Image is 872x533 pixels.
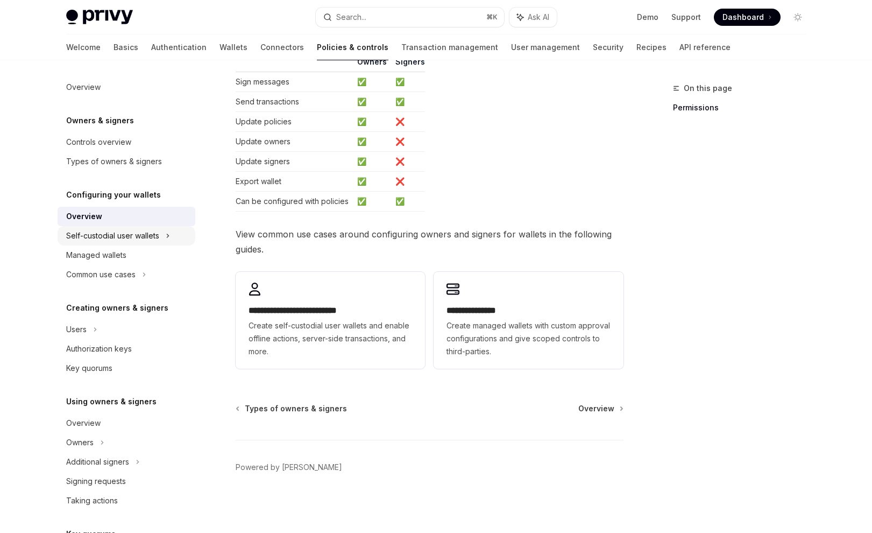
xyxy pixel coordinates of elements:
td: ✅ [391,72,425,92]
th: Owners [353,57,391,72]
h5: Configuring your wallets [66,188,161,201]
a: Signing requests [58,472,195,491]
td: ❌ [391,172,425,192]
a: Basics [114,34,138,60]
h5: Owners & signers [66,114,134,127]
a: Recipes [636,34,667,60]
a: Demo [637,12,658,23]
a: Key quorums [58,359,195,378]
div: Managed wallets [66,249,126,262]
h5: Creating owners & signers [66,301,168,314]
a: Connectors [260,34,304,60]
a: Dashboard [714,9,781,26]
div: Taking actions [66,494,118,507]
div: Overview [66,417,101,430]
a: Authorization keys [58,339,195,359]
a: Taking actions [58,491,195,510]
div: Additional signers [66,455,129,468]
td: ✅ [353,72,391,92]
td: Export wallet [236,172,353,192]
td: Update policies [236,112,353,132]
a: Policies & controls [317,34,388,60]
span: Overview [578,403,614,414]
a: Managed wallets [58,246,195,265]
td: ✅ [353,132,391,152]
span: Dashboard [722,12,764,23]
a: Overview [578,403,622,414]
div: Signing requests [66,475,126,488]
a: Welcome [66,34,101,60]
td: Sign messages [236,72,353,92]
a: User management [511,34,580,60]
button: Ask AI [509,8,557,27]
td: ✅ [391,192,425,212]
td: ✅ [353,192,391,212]
td: Can be configured with policies [236,192,353,212]
div: Authorization keys [66,342,132,355]
a: Support [671,12,701,23]
div: Overview [66,81,101,94]
span: Types of owners & signers [245,403,347,414]
button: Search...⌘K [316,8,504,27]
a: Security [593,34,623,60]
a: Wallets [219,34,247,60]
span: Ask AI [528,12,549,23]
div: Common use cases [66,268,136,281]
td: ✅ [353,92,391,112]
span: ⌘ K [486,13,498,22]
a: API reference [679,34,731,60]
span: On this page [684,82,732,95]
div: Key quorums [66,362,112,375]
a: Powered by [PERSON_NAME] [236,462,342,473]
a: Permissions [673,99,815,116]
div: Users [66,323,87,336]
a: **** **** *****Create managed wallets with custom approval configurations and give scoped control... [434,272,623,369]
span: Create self-custodial user wallets and enable offline actions, server-side transactions, and more. [249,319,412,358]
a: Overview [58,413,195,433]
td: Send transactions [236,92,353,112]
a: Controls overview [58,132,195,152]
td: ❌ [391,132,425,152]
td: ✅ [391,92,425,112]
div: Search... [336,11,366,24]
a: Authentication [151,34,207,60]
td: ❌ [391,152,425,172]
td: ✅ [353,112,391,132]
a: Overview [58,207,195,226]
span: View common use cases around configuring owners and signers for wallets in the following guides. [236,227,623,257]
td: Update signers [236,152,353,172]
a: Overview [58,78,195,97]
span: Create managed wallets with custom approval configurations and give scoped controls to third-part... [446,319,610,358]
a: Types of owners & signers [237,403,347,414]
div: Controls overview [66,136,131,149]
td: ✅ [353,152,391,172]
button: Toggle dark mode [789,9,806,26]
div: Types of owners & signers [66,155,162,168]
td: ✅ [353,172,391,192]
a: Types of owners & signers [58,152,195,171]
td: ❌ [391,112,425,132]
h5: Using owners & signers [66,395,157,408]
div: Overview [66,210,102,223]
th: Signers [391,57,425,72]
div: Owners [66,436,94,449]
img: light logo [66,10,133,25]
td: Update owners [236,132,353,152]
a: Transaction management [401,34,498,60]
div: Self-custodial user wallets [66,229,159,242]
